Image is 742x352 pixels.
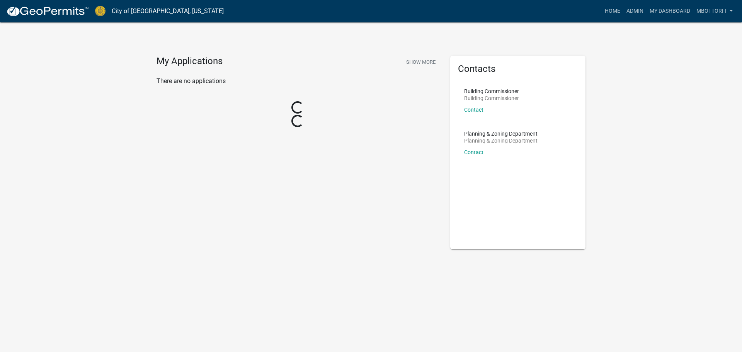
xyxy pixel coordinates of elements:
h5: Contacts [458,63,578,75]
a: Contact [464,107,483,113]
a: Admin [623,4,647,19]
p: Building Commissioner [464,88,519,94]
p: Building Commissioner [464,95,519,101]
p: Planning & Zoning Department [464,131,538,136]
p: There are no applications [157,77,439,86]
h4: My Applications [157,56,223,67]
a: Home [602,4,623,19]
a: My Dashboard [647,4,693,19]
p: Planning & Zoning Department [464,138,538,143]
a: City of [GEOGRAPHIC_DATA], [US_STATE] [112,5,224,18]
img: City of Jeffersonville, Indiana [95,6,106,16]
a: Mbottorff [693,4,736,19]
a: Contact [464,149,483,155]
button: Show More [403,56,439,68]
